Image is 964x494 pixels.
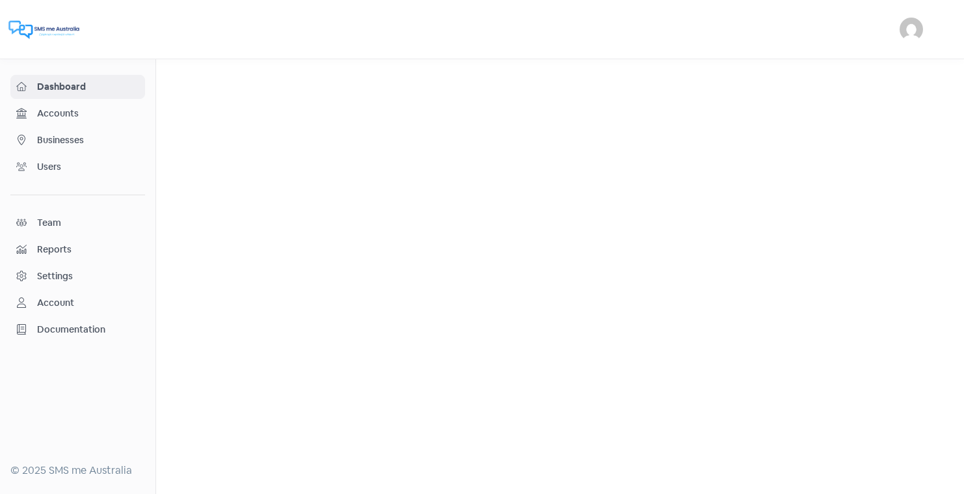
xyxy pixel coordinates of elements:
span: Dashboard [37,80,139,94]
a: Dashboard [10,75,145,99]
span: Team [37,216,139,230]
span: Accounts [37,107,139,120]
span: Users [37,160,139,174]
div: Account [37,296,74,310]
a: Businesses [10,128,145,152]
a: Account [10,291,145,315]
a: Settings [10,264,145,288]
span: Documentation [37,323,139,336]
a: Accounts [10,102,145,126]
a: Documentation [10,318,145,342]
span: Reports [37,243,139,256]
a: Team [10,211,145,235]
div: Settings [37,269,73,283]
a: Reports [10,238,145,262]
div: © 2025 SMS me Australia [10,463,145,478]
img: User [900,18,923,41]
a: Users [10,155,145,179]
span: Businesses [37,133,139,147]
